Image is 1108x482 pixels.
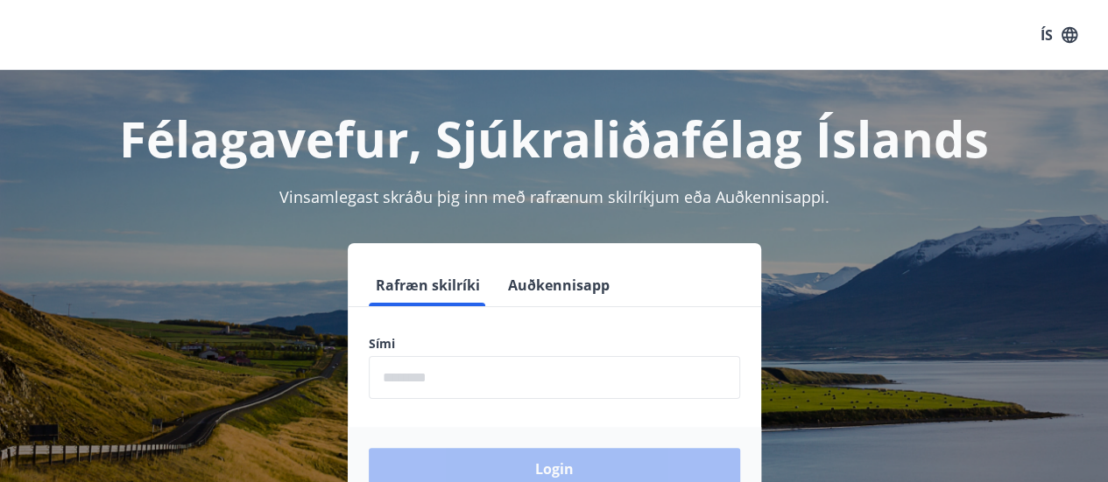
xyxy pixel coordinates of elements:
button: ÍS [1031,19,1087,51]
h1: Félagavefur, Sjúkraliðafélag Íslands [21,105,1087,171]
button: Rafræn skilríki [369,264,487,306]
button: Auðkennisapp [501,264,617,306]
span: Vinsamlegast skráðu þig inn með rafrænum skilríkjum eða Auðkennisappi. [279,186,829,207]
label: Sími [369,335,740,353]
